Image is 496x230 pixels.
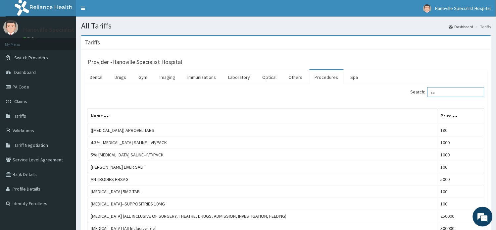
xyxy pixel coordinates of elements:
[423,4,431,13] img: User Image
[257,70,282,84] a: Optical
[435,5,491,11] span: Hanoville Specialist Hospital
[283,70,308,84] a: Others
[88,210,438,222] td: [MEDICAL_DATA] (ALL INCLUSIVE OF SURGERY, THEATRE, DRUGS, ADMISSION, INVESTIGATION, FEEDING)
[411,87,484,97] label: Search:
[3,157,126,180] textarea: Type your message and hit 'Enter'
[474,24,491,29] li: Tariffs
[23,27,98,33] p: Hanoville Specialist Hospital
[88,109,438,124] th: Name
[88,161,438,173] td: [PERSON_NAME] LIVER SALT
[88,149,438,161] td: 5% [MEDICAL_DATA] SALINE--IVF/PACK
[438,124,484,137] td: 180
[88,186,438,198] td: [MEDICAL_DATA] 5MG TAB--
[88,198,438,210] td: [MEDICAL_DATA]--SUPPOSITRIES 10MG
[438,173,484,186] td: 5000
[438,186,484,198] td: 100
[84,39,100,45] h3: Tariffs
[88,137,438,149] td: 4.3% [MEDICAL_DATA] SALINE--IVF/PACK
[449,24,473,29] a: Dashboard
[14,98,27,104] span: Claims
[14,55,48,61] span: Switch Providers
[109,70,131,84] a: Drugs
[84,70,108,84] a: Dental
[14,142,48,148] span: Tariff Negotiation
[109,3,124,19] div: Minimize live chat window
[223,70,255,84] a: Laboratory
[310,70,344,84] a: Procedures
[12,33,27,50] img: d_794563401_company_1708531726252_794563401
[38,71,91,138] span: We're online!
[438,109,484,124] th: Price
[438,198,484,210] td: 100
[438,161,484,173] td: 100
[438,210,484,222] td: 250000
[438,149,484,161] td: 1000
[133,70,153,84] a: Gym
[154,70,180,84] a: Imaging
[182,70,221,84] a: Immunizations
[34,37,111,46] div: Chat with us now
[88,59,182,65] h3: Provider - Hanoville Specialist Hospital
[438,137,484,149] td: 1000
[88,124,438,137] td: ([MEDICAL_DATA]) APROVEL TABS
[3,20,18,35] img: User Image
[14,113,26,119] span: Tariffs
[88,173,438,186] td: ANTIBODIES HBSAG
[345,70,364,84] a: Spa
[14,69,36,75] span: Dashboard
[427,87,484,97] input: Search:
[81,22,491,30] h1: All Tariffs
[23,36,39,41] a: Online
